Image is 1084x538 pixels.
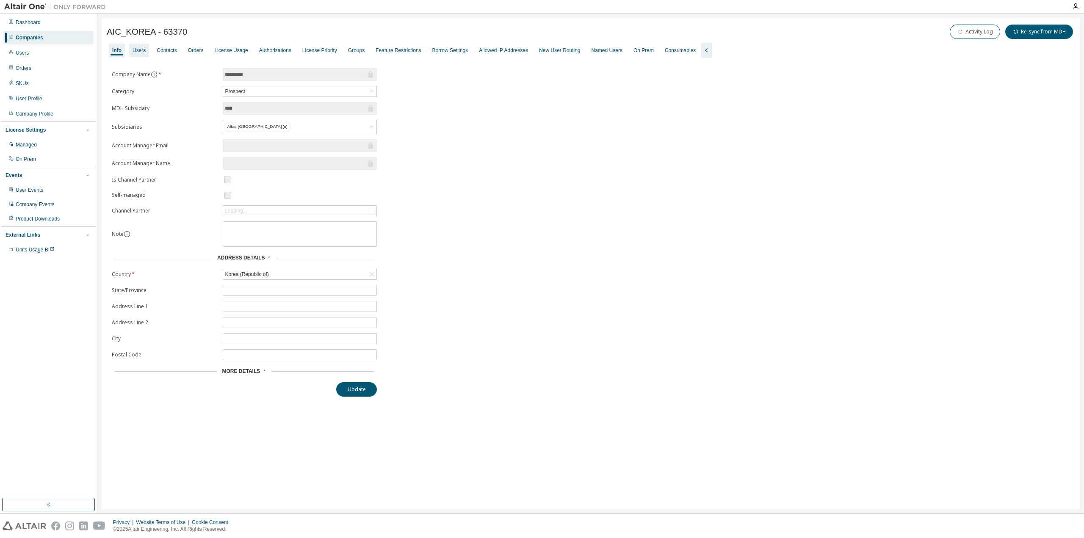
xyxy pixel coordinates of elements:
label: Account Manager Name [112,160,218,167]
span: Address Details [217,255,265,261]
div: Altair [GEOGRAPHIC_DATA] [225,122,290,132]
div: Korea (Republic of) [223,269,376,279]
div: Companies [16,34,43,41]
label: Account Manager Email [112,142,218,149]
button: information [151,71,158,78]
div: License Settings [6,127,46,133]
div: On Prem [633,47,654,54]
div: Users [133,47,146,54]
label: Postal Code [112,351,218,358]
button: information [124,231,130,237]
div: Authorizations [259,47,291,54]
div: Loading... [225,207,247,214]
div: Cookie Consent [192,519,233,526]
img: altair_logo.svg [3,521,46,530]
div: User Events [16,187,43,193]
label: State/Province [112,287,218,294]
p: © 2025 Altair Engineering, Inc. All Rights Reserved. [113,526,233,533]
div: Product Downloads [16,215,60,222]
label: City [112,335,218,342]
label: Self-managed [112,192,218,199]
label: Channel Partner [112,207,218,214]
div: Borrow Settings [432,47,468,54]
button: Update [336,382,377,397]
span: More Details [222,368,260,374]
div: Named Users [592,47,622,54]
div: Website Terms of Use [136,519,192,526]
div: Feature Restrictions [376,47,421,54]
div: Info [112,47,122,54]
div: License Usage [214,47,248,54]
label: Note [112,230,124,237]
div: Events [6,172,22,179]
div: Groups [348,47,365,54]
div: On Prem [16,156,36,163]
button: Activity Log [950,25,1000,39]
label: Subsidiaries [112,124,218,130]
label: MDH Subsidary [112,105,218,112]
div: Company Events [16,201,54,208]
div: Orders [188,47,204,54]
div: Users [16,50,29,56]
img: instagram.svg [65,521,74,530]
div: Loading... [223,206,376,216]
div: Managed [16,141,37,148]
div: Dashboard [16,19,41,26]
div: Altair [GEOGRAPHIC_DATA] [223,120,376,134]
div: User Profile [16,95,42,102]
div: Korea (Republic of) [224,270,270,279]
div: License Priority [302,47,337,54]
div: Prospect [223,86,376,97]
img: facebook.svg [51,521,60,530]
div: Contacts [157,47,177,54]
span: AIC_KOREA - 63370 [107,27,187,37]
button: Re-sync from MDH [1005,25,1073,39]
div: Privacy [113,519,136,526]
div: Consumables [665,47,696,54]
div: SKUs [16,80,29,87]
label: Is Channel Partner [112,177,218,183]
div: Prospect [224,87,246,96]
div: Company Profile [16,110,53,117]
img: youtube.svg [93,521,105,530]
img: Altair One [4,3,110,11]
div: New User Routing [539,47,580,54]
img: linkedin.svg [79,521,88,530]
div: Allowed IP Addresses [479,47,528,54]
label: Category [112,88,218,95]
label: Company Name [112,71,218,78]
label: Country [112,271,218,278]
label: Address Line 1 [112,303,218,310]
label: Address Line 2 [112,319,218,326]
div: External Links [6,232,40,238]
div: Orders [16,65,31,72]
span: Units Usage BI [16,247,55,253]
